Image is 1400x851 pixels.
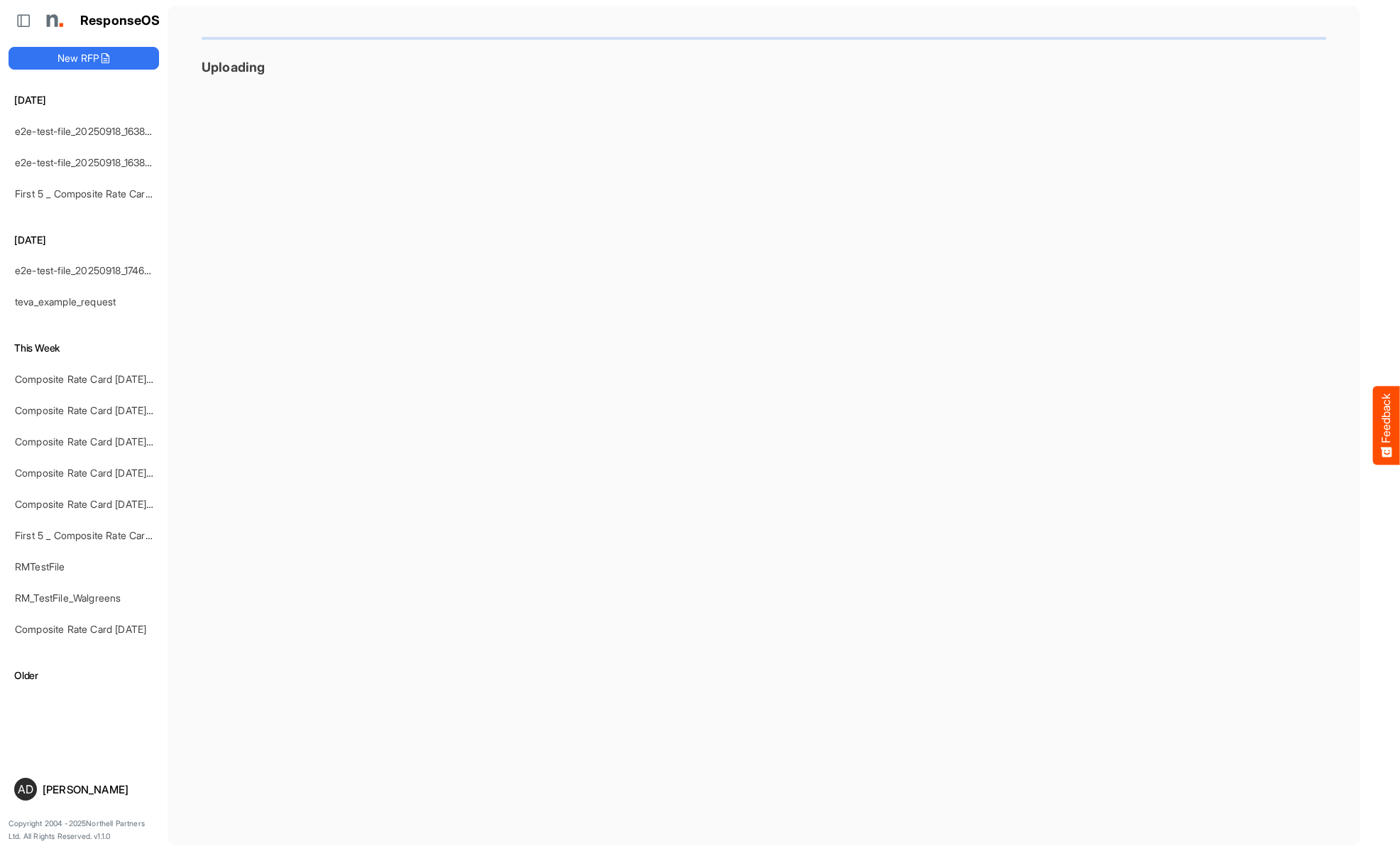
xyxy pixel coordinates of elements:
[18,784,33,795] span: AD
[9,92,159,108] h6: [DATE]
[80,13,160,28] h1: ResponseOS
[15,623,146,635] a: Composite Rate Card [DATE]
[9,47,159,70] button: New RFP
[9,232,159,248] h6: [DATE]
[15,592,121,604] a: RM_TestFile_Walgreens
[15,529,185,541] a: First 5 _ Composite Rate Card [DATE]
[15,296,116,308] a: teva_example_request
[15,373,183,385] a: Composite Rate Card [DATE]_smaller
[15,498,183,510] a: Composite Rate Card [DATE]_smaller
[1373,386,1400,465] button: Feedback
[9,818,159,842] p: Copyright 2004 - 2025 Northell Partners Ltd. All Rights Reserved. v 1.1.0
[15,404,183,416] a: Composite Rate Card [DATE]_smaller
[43,784,153,795] div: [PERSON_NAME]
[9,668,159,683] h6: Older
[15,188,185,200] a: First 5 _ Composite Rate Card [DATE]
[9,340,159,356] h6: This Week
[15,125,169,137] a: e2e-test-file_20250918_163829 (1)
[15,264,156,276] a: e2e-test-file_20250918_174635
[15,560,65,573] a: RMTestFile
[15,156,169,168] a: e2e-test-file_20250918_163829 (1)
[15,467,183,479] a: Composite Rate Card [DATE]_smaller
[39,6,67,35] img: Northell
[15,435,247,448] a: Composite Rate Card [DATE] mapping test_deleted
[202,60,1326,75] h3: Uploading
